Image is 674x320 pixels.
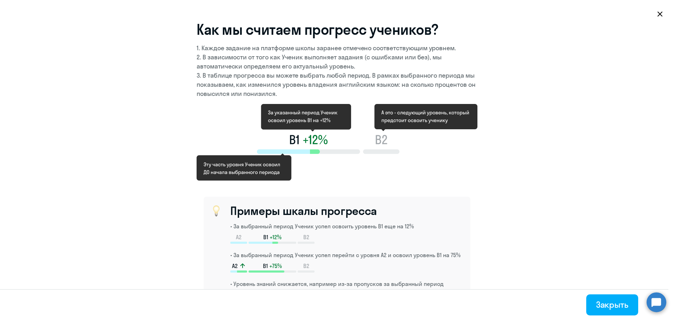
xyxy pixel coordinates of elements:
span: B1 [263,233,268,241]
p: 1. Каждое задание на платформе школы заранее отмечено соответствующим уровнем. [197,44,477,53]
span: A2 [232,262,238,270]
span: +75% [269,262,282,270]
p: 2. В зависимости от того как Ученик выполняет задания (с ошибками или без), мы автоматически опре... [197,53,477,71]
span: B1 [263,262,268,270]
img: hint [211,205,222,217]
img: how we count [197,104,477,183]
h3: Примеры шкалы прогресса [230,204,463,218]
span: B2 [303,233,309,241]
p: • Уровень знаний снижается, например из-за пропусков за выбранный период [230,280,463,288]
p: • За выбранный период Ученик успел перейти с уровня A2 и освоил уровень B1 на 75% [230,251,463,259]
h1: Как мы считаем прогресс учеников? [197,21,477,38]
span: B2 [303,262,309,270]
p: • За выбранный период Ученик успел освоить уровень B1 еще на 12% [230,222,463,230]
p: 3. В таблице прогресса вы можете выбрать любой период. В рамках выбранного периода мы показываем,... [197,71,477,98]
span: +12% [270,233,282,241]
button: Закрыть [586,294,638,315]
div: Закрыть [596,299,628,310]
span: A2 [236,233,242,241]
